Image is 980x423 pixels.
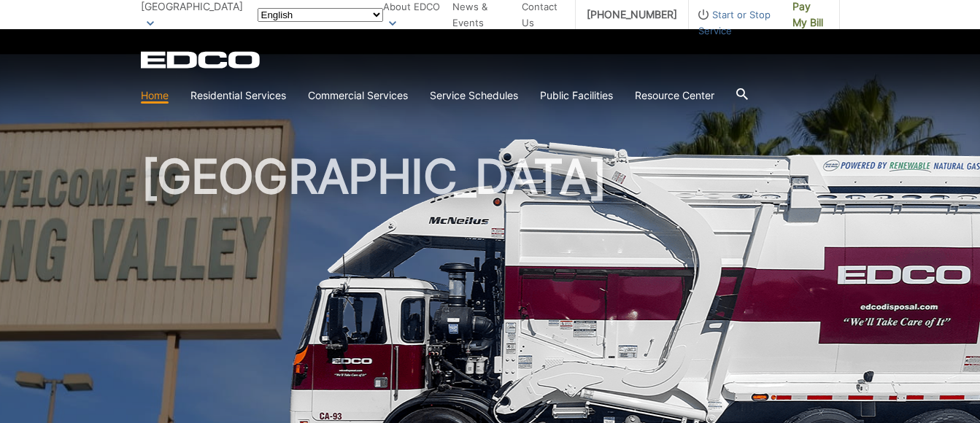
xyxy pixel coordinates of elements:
select: Select a language [258,8,383,22]
a: Public Facilities [540,88,613,104]
a: Commercial Services [308,88,408,104]
a: Home [141,88,169,104]
a: Service Schedules [430,88,518,104]
a: EDCD logo. Return to the homepage. [141,51,262,69]
a: Residential Services [190,88,286,104]
a: Resource Center [635,88,714,104]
